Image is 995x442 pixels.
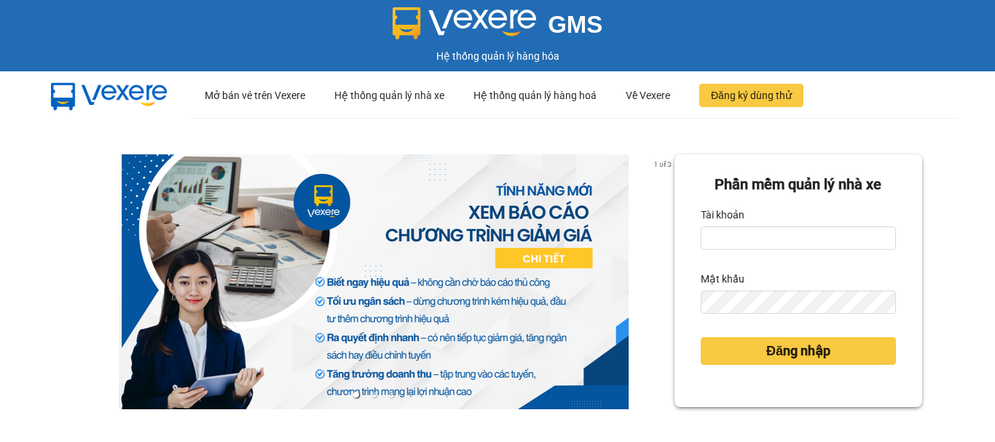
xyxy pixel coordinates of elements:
span: Đăng nhập [766,341,830,361]
button: Đăng ký dùng thử [699,84,803,107]
button: previous slide / item [73,154,93,409]
button: next slide / item [654,154,675,409]
li: slide item 2 [371,392,377,398]
p: 1 of 3 [649,154,675,173]
div: Về Vexere [626,72,670,119]
span: Đăng ký dùng thử [711,87,792,103]
label: Tài khoản [701,203,744,226]
div: Hệ thống quản lý nhà xe [334,72,444,119]
input: Mật khẩu [701,291,896,314]
span: GMS [548,11,602,38]
img: logo 2 [393,7,537,39]
a: GMS [393,22,603,33]
input: Tài khoản [701,226,896,250]
label: Mật khẩu [701,267,744,291]
img: mbUUG5Q.png [36,71,182,119]
li: slide item 1 [353,392,359,398]
button: Đăng nhập [701,337,896,365]
div: Phần mềm quản lý nhà xe [701,173,896,196]
div: Mở bán vé trên Vexere [205,72,305,119]
li: slide item 3 [388,392,394,398]
div: Hệ thống quản lý hàng hoá [473,72,597,119]
div: Hệ thống quản lý hàng hóa [4,48,991,64]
